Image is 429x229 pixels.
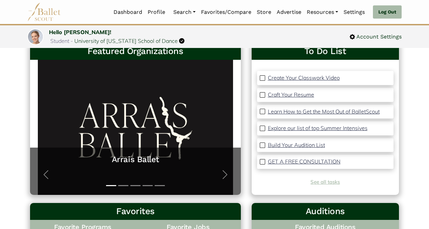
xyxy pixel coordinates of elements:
[130,182,141,189] button: Slide 3
[268,74,340,81] p: Create Your Classwork Video
[257,46,394,57] a: To Do List
[268,91,314,99] a: Craft Your Resume
[268,91,314,98] p: Craft Your Resume
[49,29,111,35] a: Hello [PERSON_NAME]!
[111,5,145,19] a: Dashboard
[171,5,198,19] a: Search
[155,182,165,189] button: Slide 5
[28,29,43,50] img: profile picture
[143,182,153,189] button: Slide 4
[35,206,235,217] h3: Favorites
[341,5,368,19] a: Settings
[310,179,340,185] a: See all tasks
[198,5,254,19] a: Favorites/Compare
[268,108,380,115] p: Learn How to Get the Most Out of BalletScout
[274,5,304,19] a: Advertise
[304,5,341,19] a: Resources
[373,5,402,19] a: Log Out
[268,124,368,133] a: Explore our list of top Summer Intensives
[268,125,368,131] p: Explore our list of top Summer Intensives
[268,107,380,116] a: Learn How to Get the Most Out of BalletScout
[145,5,168,19] a: Profile
[268,74,340,82] a: Create Your Classwork Video
[268,158,340,165] p: GET A FREE CONSULTATION
[37,154,234,165] a: Arrais Ballet
[268,141,325,150] a: Build Your Audition List
[254,5,274,19] a: Store
[118,182,128,189] button: Slide 2
[268,157,340,166] a: GET A FREE CONSULTATION
[257,206,394,217] h3: Auditions
[74,37,178,44] a: University of [US_STATE] School of Dance
[355,32,402,41] span: Account Settings
[106,182,116,189] button: Slide 1
[350,32,402,41] a: Account Settings
[268,142,325,148] p: Build Your Audition List
[35,46,235,57] h3: Featured Organizations
[71,37,73,44] span: -
[50,37,69,44] span: Student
